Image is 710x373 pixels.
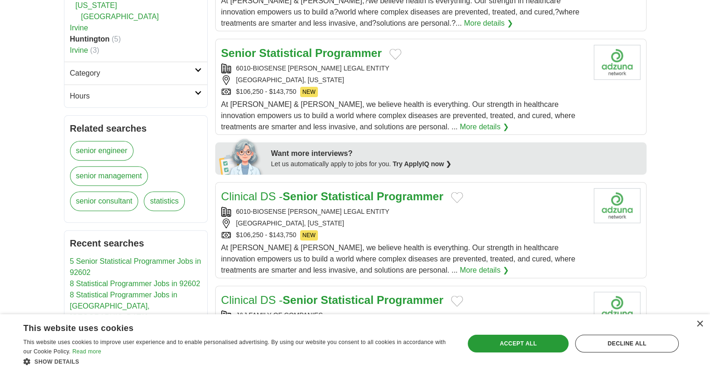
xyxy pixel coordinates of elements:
[594,188,640,223] img: Company logo
[23,320,428,334] div: This website uses cookies
[221,190,443,203] a: Clinical DS -Senior Statistical Programmer
[70,121,202,135] h2: Related searches
[144,191,184,211] a: statistics
[64,62,207,84] a: Category
[70,236,202,250] h2: Recent searches
[696,321,703,328] div: Close
[219,137,264,175] img: apply-iq-scientist.png
[70,35,110,43] strong: Huntington
[451,192,463,203] button: Add to favorite jobs
[70,280,200,288] a: 8 Statistical Programmer Jobs in 92602
[23,357,451,366] div: Show details
[221,230,586,240] div: $106,250 - $143,750
[70,24,88,32] a: Irvine
[221,47,382,59] a: Senior Statistical Programmer
[389,49,401,60] button: Add to favorite jobs
[70,68,195,79] h2: Category
[70,166,148,186] a: senior management
[321,190,373,203] strong: Statistical
[70,141,134,161] a: senior engineer
[315,47,382,59] strong: Programmer
[221,218,586,228] div: [GEOGRAPHIC_DATA], [US_STATE]
[76,1,117,9] a: [US_STATE]
[594,45,640,80] img: Company logo
[594,292,640,327] img: Company logo
[283,190,318,203] strong: Senior
[70,191,139,211] a: senior consultant
[112,35,121,43] span: (5)
[23,339,446,355] span: This website uses cookies to improve user experience and to enable personalised advertising. By u...
[221,47,256,59] strong: Senior
[259,47,312,59] strong: Statistical
[221,63,586,73] div: 6010-BIOSENSE [PERSON_NAME] LEGAL ENTITY
[321,294,373,306] strong: Statistical
[81,13,159,21] a: [GEOGRAPHIC_DATA]
[70,91,195,102] h2: Hours
[70,46,88,54] a: Irvine
[377,190,443,203] strong: Programmer
[575,335,679,352] div: Decline all
[300,230,318,240] span: NEW
[468,335,569,352] div: Accept all
[460,265,509,276] a: More details ❯
[451,296,463,307] button: Add to favorite jobs
[221,310,586,320] div: J&J FAMILY OF COMPANIES
[393,160,451,168] a: Try ApplyIQ now ❯
[221,294,443,306] a: Clinical DS -Senior Statistical Programmer
[70,257,201,276] a: 5 Senior Statistical Programmer Jobs in 92602
[70,291,177,321] a: 8 Statistical Programmer Jobs in [GEOGRAPHIC_DATA], [GEOGRAPHIC_DATA]
[221,244,576,274] span: At [PERSON_NAME] & [PERSON_NAME], we believe health is everything. Our strength in healthcare inn...
[464,18,513,29] a: More details ❯
[221,100,576,131] span: At [PERSON_NAME] & [PERSON_NAME], we believe health is everything. Our strength in healthcare inn...
[64,84,207,107] a: Hours
[221,87,586,97] div: $106,250 - $143,750
[377,294,443,306] strong: Programmer
[460,121,509,133] a: More details ❯
[72,348,101,355] a: Read more, opens a new window
[35,359,79,365] span: Show details
[221,75,586,85] div: [GEOGRAPHIC_DATA], [US_STATE]
[90,46,99,54] span: (3)
[300,87,318,97] span: NEW
[271,148,641,159] div: Want more interviews?
[283,294,318,306] strong: Senior
[271,159,641,169] div: Let us automatically apply to jobs for you.
[221,207,586,217] div: 6010-BIOSENSE [PERSON_NAME] LEGAL ENTITY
